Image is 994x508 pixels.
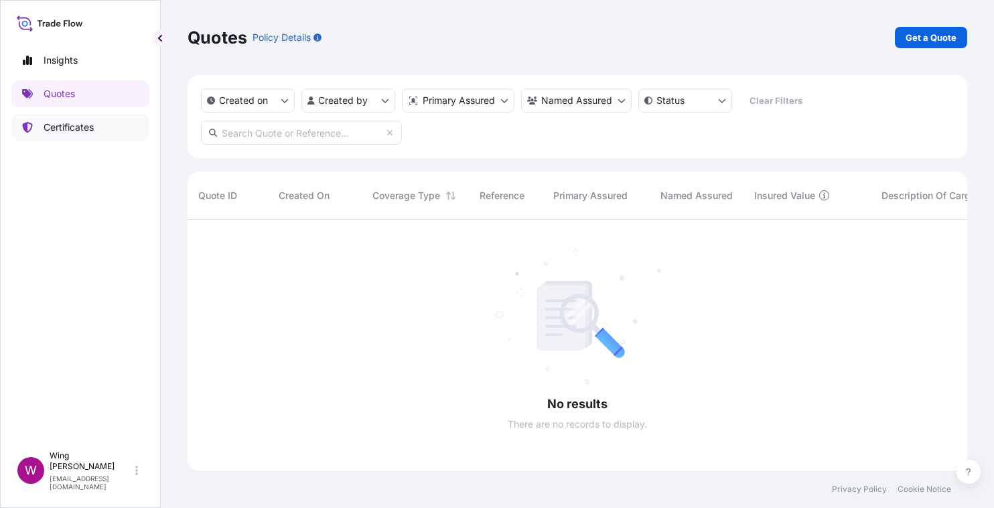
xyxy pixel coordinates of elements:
span: Quote ID [198,189,237,202]
span: Primary Assured [553,189,628,202]
p: Clear Filters [750,94,803,107]
a: Cookie Notice [898,484,951,495]
button: createdBy Filter options [301,88,395,113]
a: Get a Quote [895,27,967,48]
a: Quotes [11,80,149,107]
p: Status [656,94,685,107]
p: Get a Quote [906,31,956,44]
span: Description Of Cargo [881,189,976,202]
span: Reference [480,189,524,202]
button: distributor Filter options [402,88,514,113]
p: [EMAIL_ADDRESS][DOMAIN_NAME] [50,474,133,491]
p: Policy Details [253,31,311,44]
button: certificateStatus Filter options [638,88,732,113]
a: Certificates [11,114,149,141]
p: Quotes [188,27,247,48]
span: Named Assured [660,189,733,202]
p: Created on [219,94,268,107]
button: createdOn Filter options [201,88,295,113]
span: Insured Value [754,189,815,202]
button: Clear Filters [739,90,814,111]
span: Coverage Type [372,189,440,202]
button: Sort [443,188,459,204]
p: Certificates [44,121,94,134]
span: W [25,464,37,477]
p: Named Assured [541,94,612,107]
p: Created by [319,94,368,107]
p: Insights [44,54,78,67]
p: Primary Assured [423,94,495,107]
span: Created On [279,189,330,202]
a: Insights [11,47,149,74]
button: cargoOwner Filter options [521,88,632,113]
a: Privacy Policy [832,484,887,495]
p: Quotes [44,87,75,101]
input: Search Quote or Reference... [201,121,402,145]
p: Wing [PERSON_NAME] [50,450,133,472]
